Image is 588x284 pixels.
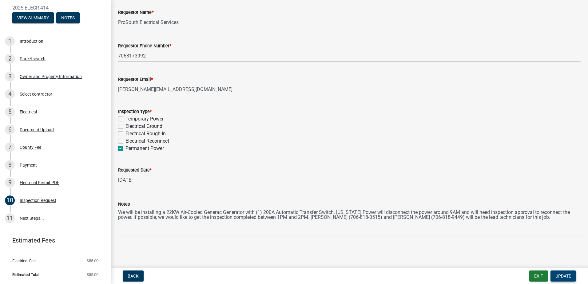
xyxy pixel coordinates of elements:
[20,92,52,96] div: Select contractor
[12,12,54,23] button: View Summary
[5,125,15,135] div: 6
[56,16,80,21] wm-modal-confirm: Notes
[20,180,59,185] div: Electrical Permit PDF
[118,202,130,207] label: Notes
[118,168,152,172] label: Requested Date
[56,12,80,23] button: Notes
[20,39,43,43] div: Introduction
[125,123,162,130] label: Electrical Ground
[5,234,101,247] a: Estimated Fees
[550,270,576,282] button: Update
[12,5,98,11] span: 2025-ELECR-414
[12,259,36,263] span: Electrical Fee
[529,270,548,282] button: Exit
[5,107,15,117] div: 5
[125,130,166,137] label: Electrical Rough-In
[555,274,571,278] span: Update
[5,178,15,187] div: 9
[118,110,152,114] label: Inspection Type
[12,16,54,21] wm-modal-confirm: Summary
[12,273,39,277] span: Estimated Total
[87,273,98,277] span: $55.00
[5,89,15,99] div: 4
[125,137,169,145] label: Electrical Reconnect
[20,128,54,132] div: Document Upload
[125,145,164,152] label: Permanent Power
[20,198,56,203] div: Inspection Request
[5,36,15,46] div: 1
[123,270,144,282] button: Back
[20,57,46,61] div: Parcel search
[5,142,15,152] div: 7
[20,163,37,167] div: Payment
[128,274,139,278] span: Back
[87,259,98,263] span: $55.00
[118,174,174,186] input: mm/dd/yyyy
[5,195,15,205] div: 10
[20,145,41,149] div: County Fee
[5,213,15,223] div: 11
[5,72,15,81] div: 3
[118,44,171,48] label: Requestor Phone Number
[125,115,164,123] label: Temporary Power
[118,10,153,15] label: Requestor Name
[5,54,15,64] div: 2
[20,110,37,114] div: Electrical
[118,77,153,82] label: Requestor Email
[5,160,15,170] div: 8
[20,74,82,79] div: Owner and Property Information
